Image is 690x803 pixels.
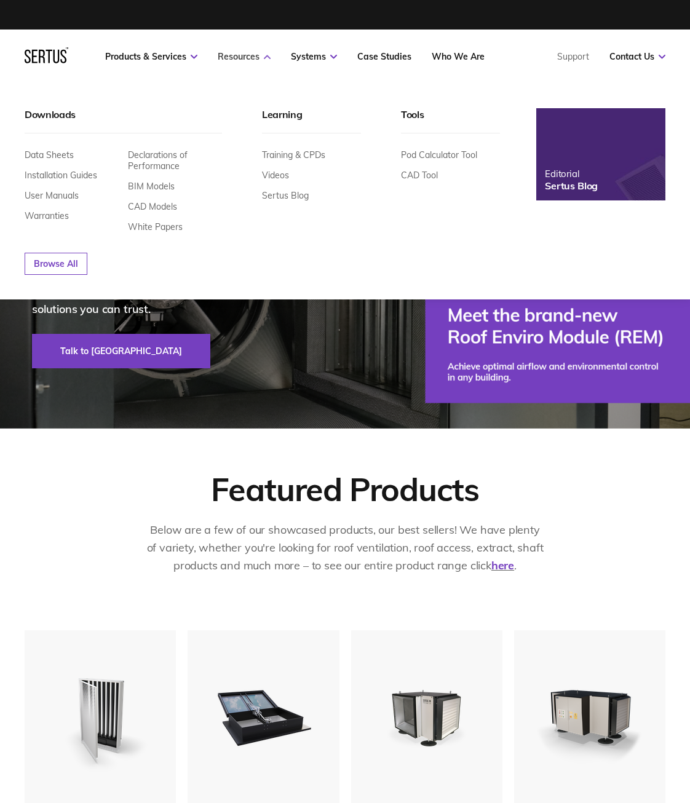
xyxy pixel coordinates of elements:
[262,149,325,160] a: Training & CPDs
[357,51,411,62] a: Case Studies
[128,221,183,232] a: White Papers
[25,149,74,160] a: Data Sheets
[262,170,289,181] a: Videos
[25,210,69,221] a: Warranties
[25,190,79,201] a: User Manuals
[25,253,87,275] a: Browse All
[629,744,690,803] iframe: Chat Widget
[401,170,438,181] a: CAD Tool
[128,149,222,172] a: Declarations of Performance
[291,51,337,62] a: Systems
[262,190,309,201] a: Sertus Blog
[545,180,598,192] div: Sertus Blog
[536,108,665,200] a: EditorialSertus Blog
[557,51,589,62] a: Support
[218,51,271,62] a: Resources
[432,51,485,62] a: Who We Are
[25,108,222,133] div: Downloads
[105,51,197,62] a: Products & Services
[32,334,210,368] a: Talk to [GEOGRAPHIC_DATA]
[145,521,545,574] p: Below are a few of our showcased products, our best sellers! We have plenty of variety, whether y...
[401,149,477,160] a: Pod Calculator Tool
[211,469,479,509] div: Featured Products
[401,108,500,133] div: Tools
[25,170,97,181] a: Installation Guides
[262,108,361,133] div: Learning
[128,201,177,212] a: CAD Models
[128,181,175,192] a: BIM Models
[545,168,598,180] div: Editorial
[491,558,514,572] a: here
[609,51,665,62] a: Contact Us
